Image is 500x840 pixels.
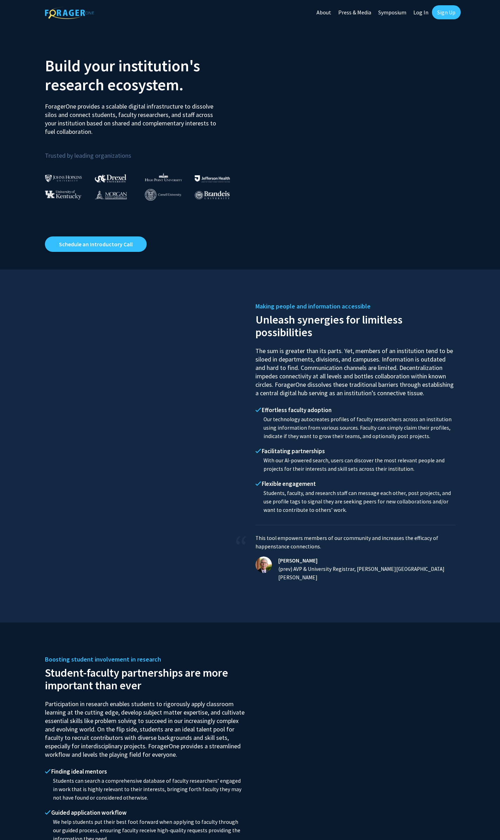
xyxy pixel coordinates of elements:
[255,534,455,551] p: This tool empowers members of our community and increases the efficacy of happenstance connections.
[45,236,147,252] a: Opens in a new tab
[45,175,82,182] img: Johns Hopkins University
[273,556,455,565] h4: [PERSON_NAME]
[45,665,245,692] h2: Student-faculty partnerships are more important than ever
[45,777,245,802] p: Students can search a comprehensive database of faculty researchers’ engaged in work that is high...
[45,694,245,759] p: Participation in research enables students to rigorously apply classroom learning at the cutting ...
[45,768,245,775] h4: Finding ideal mentors
[255,480,455,487] h4: Flexible engagement
[255,340,455,397] p: The sum is greater than its parts. Yet, members of an institution tend to be siloed in department...
[432,5,461,19] a: Sign Up
[255,406,455,414] h4: Effortless faculty adoption
[45,809,245,816] h4: Guided application workflow
[45,7,94,19] img: ForagerOne Logo
[255,312,455,339] h2: Unleash synergies for limitless possibilities
[45,654,245,665] h5: Boosting student involvement in research
[45,56,245,94] h2: Build your institution's research ecosystem.
[255,415,455,441] p: Our technology autocreates profiles of faculty researchers across an institution using informatio...
[45,190,81,200] img: University of Kentucky
[95,174,126,182] img: Drexel University
[255,556,272,573] img: Thomas Black
[145,189,181,201] img: Cornell University
[195,191,230,200] img: Brandeis University
[255,301,455,312] h5: Making people and information accessible
[273,565,455,582] p: (prev) AVP & University Registrar, [PERSON_NAME][GEOGRAPHIC_DATA][PERSON_NAME]
[45,142,245,161] p: Trusted by leading organizations
[45,97,221,136] p: ForagerOne provides a scalable digital infrastructure to dissolve silos and connect students, fac...
[145,173,182,181] img: High Point University
[255,456,455,473] p: With our AI-powered search, users can discover the most relevant people and projects for their in...
[95,190,127,199] img: Morgan State University
[195,175,230,182] img: Thomas Jefferson University
[255,489,455,514] p: Students, faculty, and research staff can message each other, post projects, and use profile tags...
[255,448,455,455] h4: Facilitating partnerships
